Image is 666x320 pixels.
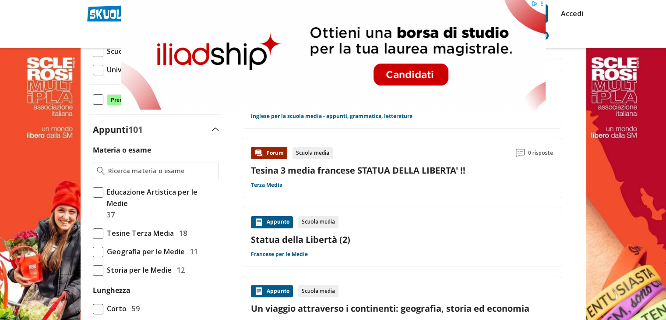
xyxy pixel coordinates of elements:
[298,216,338,228] div: Scuola media
[103,264,172,276] span: Storia per le Medie
[251,234,553,245] a: Statua della Libertà (2)
[103,209,115,220] span: 37
[254,218,263,227] img: Appunti contenuto
[103,246,185,257] span: Geografia per le Medie
[251,113,412,120] a: Inglese per la scuola media - appunti, grammatica, letteratura
[103,46,164,57] span: Scuola Superiore
[561,4,579,23] a: Accedi
[254,287,263,295] img: Appunti contenuto
[251,285,293,297] div: Appunto
[93,285,130,295] label: Lunghezza
[298,285,338,297] div: Scuola media
[292,147,333,159] div: Scuola media
[528,147,553,159] span: 0 risposte
[103,186,219,209] span: Educazione Artistica per le Medie
[176,228,187,239] span: 18
[103,64,142,75] span: Università
[107,94,139,106] span: Premium
[251,251,308,258] a: Francese per le Medie
[93,145,151,155] label: Materia o esame
[103,303,127,314] span: Corto
[187,246,198,257] span: 11
[128,303,140,314] span: 59
[251,147,287,159] div: Forum
[108,167,215,175] input: Ricerca materia o esame
[251,302,553,314] a: Un viaggio attraverso i continenti: geografia, storia ed economia
[251,216,293,228] div: Appunto
[93,124,143,135] label: Appunti
[103,228,174,239] span: Tesine Terza Media
[128,124,143,135] span: 101
[97,167,105,175] img: Ricerca materia o esame
[212,128,219,131] img: Apri e chiudi sezione
[173,264,185,276] span: 12
[254,149,263,157] img: Forum contenuto
[516,149,525,157] img: Commenti lettura
[251,181,282,188] a: Terza Media
[251,164,465,176] a: Tesina 3 media francese STATUA DELLA LIBERTA' !!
